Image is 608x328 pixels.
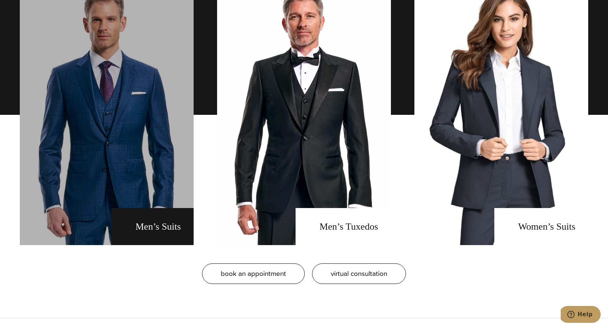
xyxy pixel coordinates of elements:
[202,263,305,284] a: book an appointment
[312,263,406,284] a: virtual consultation
[221,268,286,279] span: book an appointment
[331,268,387,279] span: virtual consultation
[561,306,601,324] iframe: Opens a widget where you can chat to one of our agents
